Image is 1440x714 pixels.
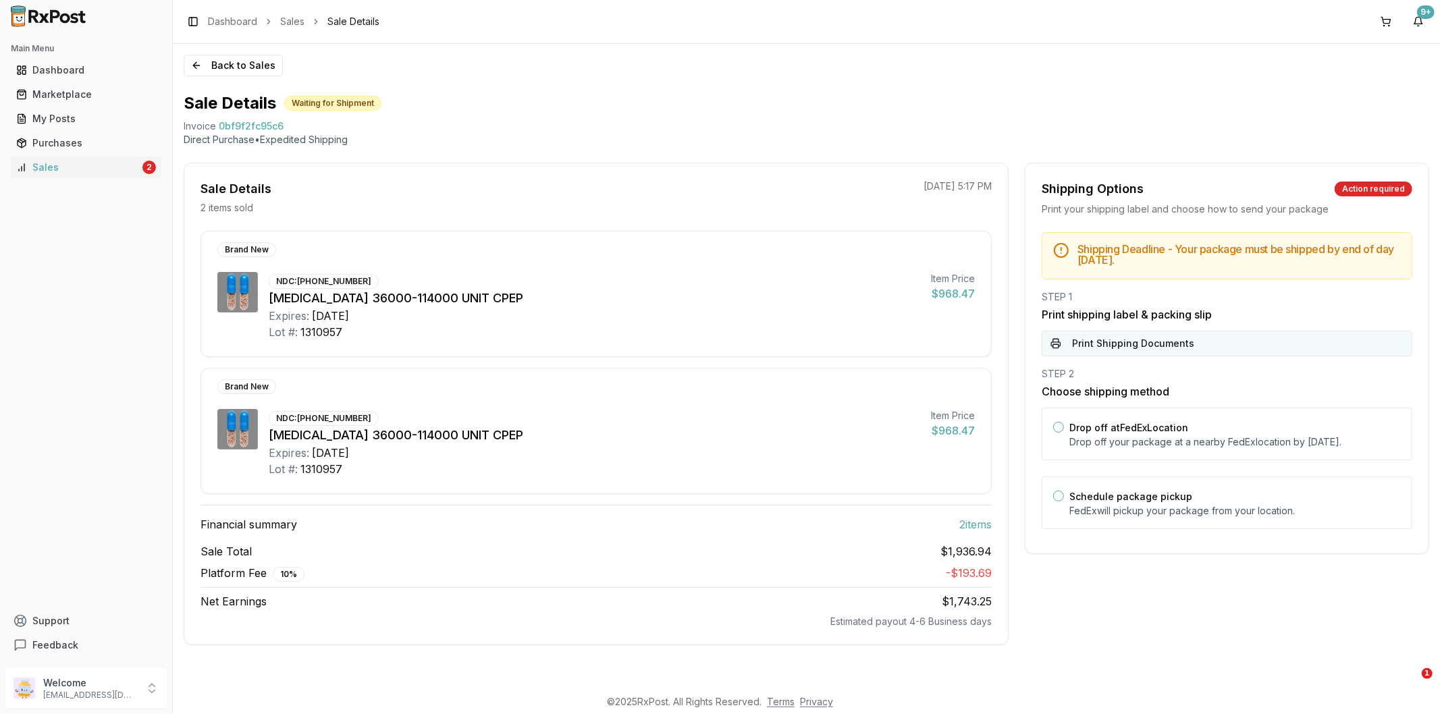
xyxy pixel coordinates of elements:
[217,242,276,257] div: Brand New
[1042,383,1412,400] h3: Choose shipping method
[269,308,309,324] div: Expires:
[312,445,349,461] div: [DATE]
[16,112,156,126] div: My Posts
[1422,668,1433,679] span: 1
[1335,182,1412,196] div: Action required
[11,155,161,180] a: Sales2
[959,516,992,532] span: 2 item s
[201,593,267,609] span: Net Earnings
[1077,244,1401,265] h5: Shipping Deadline - Your package must be shipped by end of day [DATE] .
[269,274,379,289] div: NDC: [PHONE_NUMBER]
[800,696,833,707] a: Privacy
[1394,668,1426,701] iframe: Intercom live chat
[1069,435,1401,449] p: Drop off your package at a nearby FedEx location by [DATE] .
[1417,5,1435,19] div: 9+
[219,119,284,133] span: 0bf9f2fc95c6
[201,201,253,215] p: 2 items sold
[217,409,258,449] img: Creon 36000-114000 UNIT CPEP
[32,638,78,652] span: Feedback
[14,678,35,699] img: User avatar
[208,15,257,28] a: Dashboard
[1042,180,1144,198] div: Shipping Options
[931,272,975,285] div: Item Price
[312,308,349,324] div: [DATE]
[931,285,975,302] div: $968.47
[1042,306,1412,323] h3: Print shipping label & packing slip
[327,15,379,28] span: Sale Details
[217,272,258,312] img: Creon 36000-114000 UNIT CPEP
[201,565,304,582] span: Platform Fee
[43,690,137,701] p: [EMAIL_ADDRESS][DOMAIN_NAME]
[201,543,252,559] span: Sale Total
[43,676,137,690] p: Welcome
[184,133,1429,146] p: Direct Purchase • Expedited Shipping
[5,157,167,178] button: Sales2
[184,92,276,114] h1: Sale Details
[5,84,167,105] button: Marketplace
[16,88,156,101] div: Marketplace
[1069,504,1401,518] p: FedEx will pickup your package from your location.
[1042,367,1412,381] div: STEP 2
[5,132,167,154] button: Purchases
[931,422,975,439] div: $968.47
[5,5,92,27] img: RxPost Logo
[1042,331,1412,356] button: Print Shipping Documents
[284,96,381,111] div: Waiting for Shipment
[273,567,304,582] div: 10 %
[1069,422,1188,433] label: Drop off at FedEx Location
[300,461,342,477] div: 1310957
[300,324,342,340] div: 1310957
[931,409,975,422] div: Item Price
[924,180,992,193] p: [DATE] 5:17 PM
[201,180,271,198] div: Sale Details
[184,55,283,76] button: Back to Sales
[269,426,920,445] div: [MEDICAL_DATA] 36000-114000 UNIT CPEP
[269,411,379,426] div: NDC: [PHONE_NUMBER]
[201,615,992,628] div: Estimated payout 4-6 Business days
[1042,202,1412,216] div: Print your shipping label and choose how to send your package
[269,324,298,340] div: Lot #:
[11,58,161,82] a: Dashboard
[11,131,161,155] a: Purchases
[11,82,161,107] a: Marketplace
[280,15,304,28] a: Sales
[217,379,276,394] div: Brand New
[201,516,297,532] span: Financial summary
[142,161,156,174] div: 2
[1042,290,1412,304] div: STEP 1
[16,161,140,174] div: Sales
[5,108,167,130] button: My Posts
[208,15,379,28] nav: breadcrumb
[184,119,216,133] div: Invoice
[946,566,992,580] span: - $193.69
[767,696,795,707] a: Terms
[269,461,298,477] div: Lot #:
[16,63,156,77] div: Dashboard
[5,633,167,657] button: Feedback
[1408,11,1429,32] button: 9+
[16,136,156,150] div: Purchases
[1069,491,1192,502] label: Schedule package pickup
[5,59,167,81] button: Dashboard
[940,543,992,559] span: $1,936.94
[5,609,167,633] button: Support
[269,445,309,461] div: Expires:
[942,595,992,608] span: $1,743.25
[269,289,920,308] div: [MEDICAL_DATA] 36000-114000 UNIT CPEP
[11,43,161,54] h2: Main Menu
[11,107,161,131] a: My Posts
